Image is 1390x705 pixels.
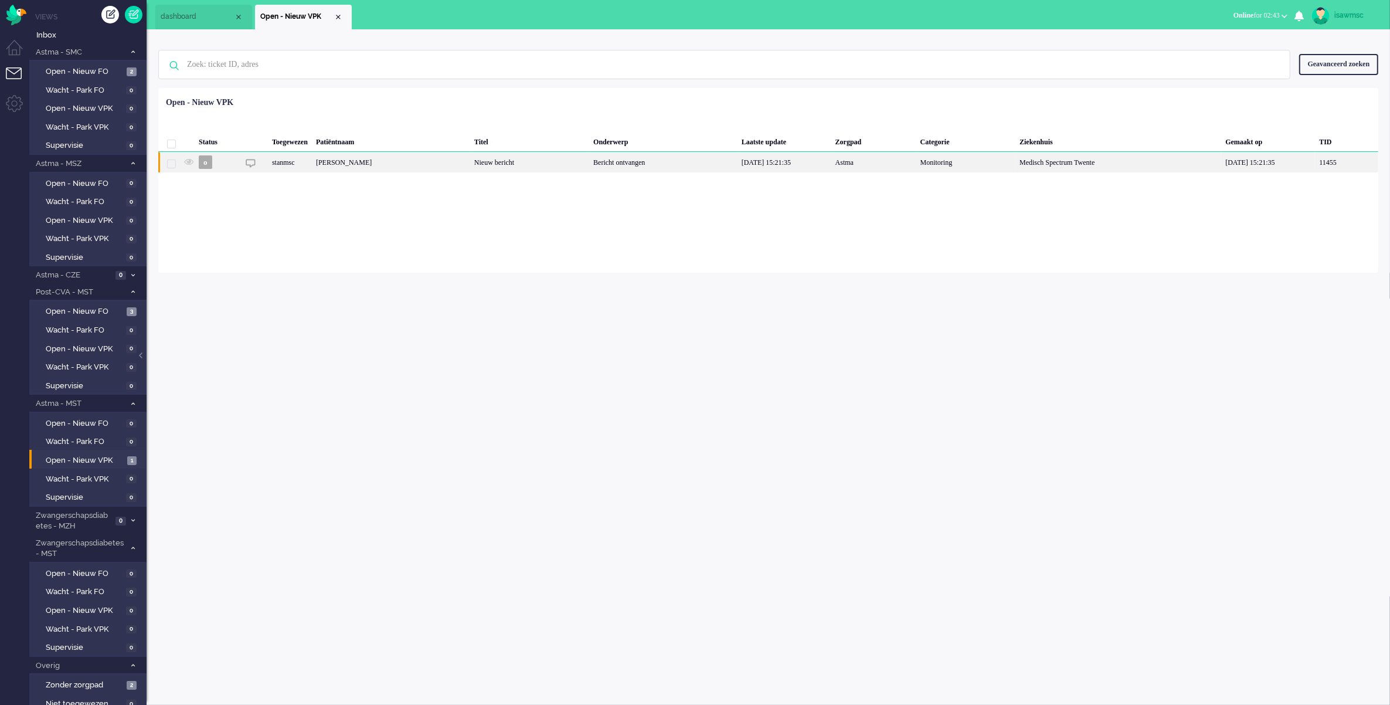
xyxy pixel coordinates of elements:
[34,195,145,208] a: Wacht - Park FO 0
[234,12,243,22] div: Close tab
[161,12,234,22] span: dashboard
[126,588,137,596] span: 0
[738,152,831,172] div: [DATE] 15:21:35
[127,307,137,316] span: 3
[46,85,123,96] span: Wacht - Park FO
[34,585,145,598] a: Wacht - Park FO 0
[1233,11,1280,19] span: for 02:43
[34,435,145,448] a: Wacht - Park FO 0
[312,128,470,152] div: Patiëntnaam
[127,456,137,465] span: 1
[126,474,137,483] span: 0
[126,493,137,502] span: 0
[1312,7,1330,25] img: avatar
[34,342,145,355] a: Open - Nieuw VPK 0
[46,418,123,429] span: Open - Nieuw FO
[34,472,145,485] a: Wacht - Park VPK 0
[46,325,123,336] span: Wacht - Park FO
[34,416,145,429] a: Open - Nieuw FO 0
[312,152,470,172] div: [PERSON_NAME]
[46,492,123,503] span: Supervisie
[46,140,123,151] span: Supervisie
[46,680,124,691] span: Zonder zorgpad
[738,128,831,152] div: Laatste update
[155,5,252,29] li: Dashboard
[126,326,137,335] span: 0
[34,453,145,466] a: Open - Nieuw VPK 1
[34,379,145,392] a: Supervisie 0
[34,640,145,653] a: Supervisie 0
[126,625,137,634] span: 0
[126,643,137,652] span: 0
[34,360,145,373] a: Wacht - Park VPK 0
[34,287,125,298] span: Post-CVA - MST
[126,570,137,578] span: 0
[126,363,137,372] span: 0
[1233,11,1254,19] span: Online
[46,381,123,392] span: Supervisie
[1226,7,1294,24] button: Onlinefor 02:43
[126,382,137,391] span: 0
[34,120,145,133] a: Wacht - Park VPK 0
[46,103,123,114] span: Open - Nieuw VPK
[34,304,145,317] a: Open - Nieuw FO 3
[34,250,145,263] a: Supervisie 0
[126,345,137,354] span: 0
[916,128,1016,152] div: Categorie
[101,6,119,23] div: Creëer ticket
[34,28,147,41] a: Inbox
[34,213,145,226] a: Open - Nieuw VPK 0
[1015,128,1221,152] div: Ziekenhuis
[34,490,145,503] a: Supervisie 0
[831,152,916,172] div: Astma
[34,177,145,189] a: Open - Nieuw FO 0
[46,624,123,635] span: Wacht - Park VPK
[46,252,123,263] span: Supervisie
[34,622,145,635] a: Wacht - Park VPK 0
[158,152,1378,172] div: 11455
[34,678,145,691] a: Zonder zorgpad 2
[6,67,32,94] li: Tickets menu
[159,50,189,81] img: ic-search-icon.svg
[126,438,137,446] span: 0
[34,660,125,672] span: Overig
[34,232,145,245] a: Wacht - Park VPK 0
[1226,4,1294,29] li: Onlinefor 02:43
[126,123,137,132] span: 0
[126,104,137,113] span: 0
[166,97,233,109] div: Open - Nieuw VPK
[334,12,343,22] div: Close tab
[46,587,123,598] span: Wacht - Park FO
[46,306,124,317] span: Open - Nieuw FO
[1315,152,1378,172] div: 11455
[126,419,137,428] span: 0
[46,215,123,226] span: Open - Nieuw VPK
[470,152,589,172] div: Nieuw bericht
[46,362,123,373] span: Wacht - Park VPK
[34,47,125,58] span: Astma - SMC
[195,128,239,152] div: Status
[46,344,123,355] span: Open - Nieuw VPK
[34,510,112,532] span: Zwangerschapsdiabetes - MZH
[126,216,137,225] span: 0
[126,198,137,206] span: 0
[126,179,137,188] span: 0
[34,65,145,77] a: Open - Nieuw FO 2
[1315,128,1378,152] div: TID
[1221,152,1315,172] div: [DATE] 15:21:35
[178,50,1274,79] input: Zoek: ticket ID, adres
[46,436,123,448] span: Wacht - Park FO
[34,101,145,114] a: Open - Nieuw VPK 0
[46,66,124,77] span: Open - Nieuw FO
[127,67,137,76] span: 2
[916,152,1016,172] div: Monitoring
[34,567,145,579] a: Open - Nieuw FO 0
[6,40,32,66] li: Dashboard menu
[1299,54,1378,74] div: Geavanceerd zoeken
[46,474,123,485] span: Wacht - Park VPK
[126,86,137,95] span: 0
[35,12,147,22] li: Views
[1015,152,1221,172] div: Medisch Spectrum Twente
[36,30,147,41] span: Inbox
[268,128,312,152] div: Toegewezen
